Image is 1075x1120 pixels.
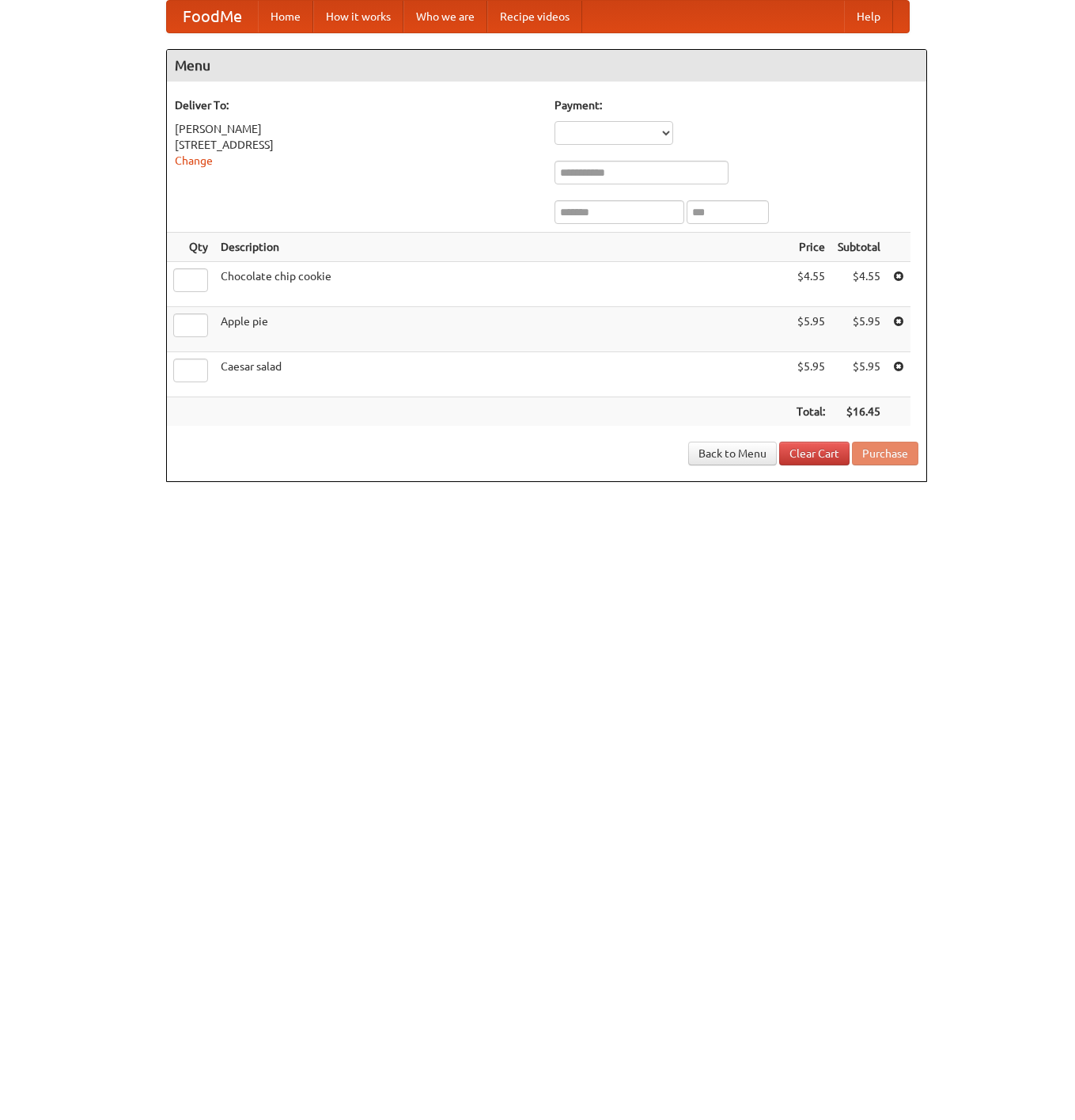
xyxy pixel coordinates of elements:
[831,262,887,307] td: $4.55
[214,262,790,307] td: Chocolate chip cookie
[790,397,831,427] th: Total:
[175,137,539,153] div: [STREET_ADDRESS]
[167,233,214,262] th: Qty
[831,307,887,352] td: $5.95
[790,262,831,307] td: $4.55
[844,1,893,32] a: Help
[779,442,850,465] a: Clear Cart
[167,50,926,82] h4: Menu
[175,154,213,167] a: Change
[214,307,790,352] td: Apple pie
[313,1,403,32] a: How it works
[487,1,582,32] a: Recipe videos
[688,442,777,465] a: Back to Menu
[175,97,539,113] h5: Deliver To:
[831,352,887,397] td: $5.95
[555,97,918,113] h5: Payment:
[258,1,313,32] a: Home
[790,307,831,352] td: $5.95
[790,352,831,397] td: $5.95
[831,233,887,262] th: Subtotal
[852,442,918,465] button: Purchase
[831,397,887,427] th: $16.45
[403,1,487,32] a: Who we are
[167,1,258,32] a: FoodMe
[175,121,539,137] div: [PERSON_NAME]
[790,233,831,262] th: Price
[214,233,790,262] th: Description
[214,352,790,397] td: Caesar salad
